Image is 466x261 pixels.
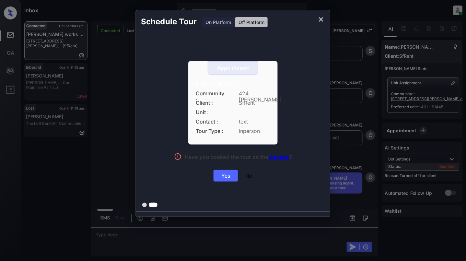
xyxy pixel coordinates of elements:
span: SfRent [239,100,270,106]
span: Community : [196,90,225,97]
div: No [245,172,252,179]
span: 424 [PERSON_NAME]... [239,90,270,97]
span: Tour Type : [196,128,225,134]
span: Client : [196,100,225,106]
span: inperson [239,128,270,134]
div: Have you booked the tour on the ? [185,154,292,162]
h2: Schedule Tour [136,10,202,33]
div: 5:00 pm,[DATE] [196,81,270,87]
span: Contact : [196,119,225,125]
a: website [269,154,289,160]
span: Unit : [196,109,225,115]
div: Yes [214,170,238,182]
div: Appointment [208,65,258,71]
span: text [239,119,270,125]
button: close [315,13,328,26]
